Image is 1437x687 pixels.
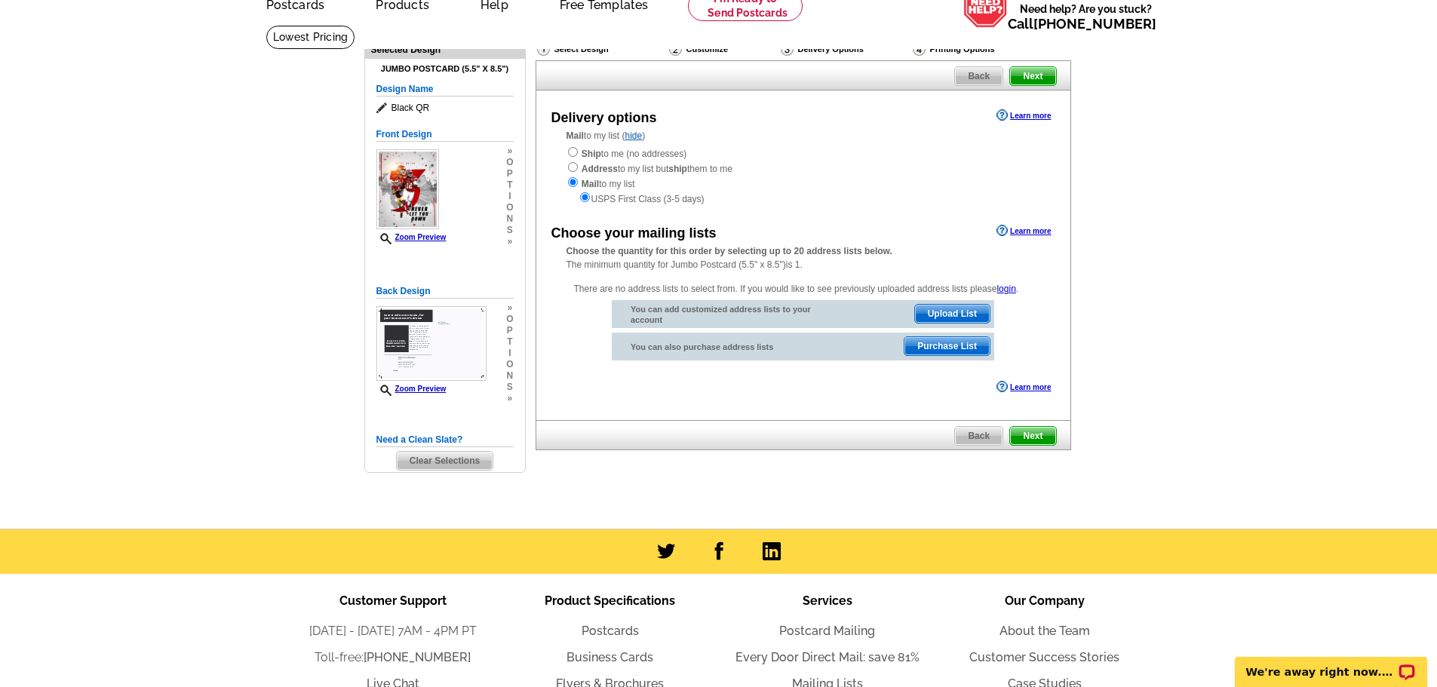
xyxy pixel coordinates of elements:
[506,202,513,213] span: o
[506,348,513,359] span: i
[506,302,513,314] span: »
[669,42,682,56] img: Customize
[506,191,513,202] span: i
[612,333,830,356] div: You can also purchase address lists
[506,213,513,225] span: n
[506,157,513,168] span: o
[536,129,1070,206] div: to my list ( )
[904,337,990,355] span: Purchase List
[365,42,525,57] div: Selected Design
[376,284,514,299] h5: Back Design
[612,300,830,329] div: You can add customized address lists to your account
[545,593,675,608] span: Product Specifications
[803,593,852,608] span: Services
[506,325,513,336] span: p
[582,164,618,174] strong: Address
[284,622,502,640] li: [DATE] - [DATE] 7AM - 4PM PT
[506,336,513,348] span: t
[955,67,1003,85] span: Back
[284,649,502,667] li: Toll-free:
[954,66,1003,86] a: Back
[567,246,892,256] strong: Choose the quantity for this order by selecting up to 20 address lists below.
[376,64,514,74] h4: Jumbo Postcard (5.5" x 8.5")
[376,149,440,229] img: small-thumb.jpg
[996,225,1051,237] a: Learn more
[551,108,657,128] div: Delivery options
[582,624,639,638] a: Postcards
[506,359,513,370] span: o
[376,82,514,97] h5: Design Name
[536,244,1070,271] div: The minimum quantity for Jumbo Postcard (5.5" x 8.5")is 1.
[668,164,687,174] strong: ship
[506,225,513,236] span: s
[506,314,513,325] span: o
[779,624,875,638] a: Postcard Mailing
[1005,593,1085,608] span: Our Company
[567,274,1040,368] div: There are no address lists to select from. If you would like to see previously uploaded address l...
[506,179,513,191] span: t
[1008,16,1156,32] span: Call
[376,127,514,142] h5: Front Design
[506,370,513,382] span: n
[779,41,911,60] div: Delivery Options
[376,385,447,393] a: Zoom Preview
[551,223,717,244] div: Choose your mailing lists
[567,130,584,141] strong: Mail
[567,146,1040,206] div: to me (no addresses) to my list but them to me to my list
[582,149,601,159] strong: Ship
[506,393,513,404] span: »
[364,650,471,664] a: [PHONE_NUMBER]
[506,168,513,179] span: p
[582,179,599,189] strong: Mail
[915,305,990,323] span: Upload List
[376,100,514,115] span: Black QR
[506,382,513,393] span: s
[911,41,1046,57] div: Printing Options
[996,284,1015,294] a: login
[955,427,1003,445] span: Back
[376,306,487,381] img: small-thumb.jpg
[1010,427,1055,445] span: Next
[954,426,1003,446] a: Back
[969,650,1119,664] a: Customer Success Stories
[781,42,794,56] img: Delivery Options
[668,41,779,60] div: Customize
[397,452,493,470] span: Clear Selections
[506,146,513,157] span: »
[996,381,1051,393] a: Learn more
[376,233,447,241] a: Zoom Preview
[625,130,643,141] a: hide
[735,650,920,664] a: Every Door Direct Mail: save 81%
[537,42,550,56] img: Select Design
[913,42,926,56] img: Printing Options & Summary
[999,624,1090,638] a: About the Team
[1033,16,1156,32] a: [PHONE_NUMBER]
[996,109,1051,121] a: Learn more
[1008,2,1164,32] span: Need help? Are you stuck?
[376,433,514,447] h5: Need a Clean Slate?
[567,650,653,664] a: Business Cards
[567,191,1040,206] div: USPS First Class (3-5 days)
[1010,67,1055,85] span: Next
[339,593,447,608] span: Customer Support
[536,41,668,60] div: Select Design
[1225,639,1437,687] iframe: LiveChat chat widget
[506,236,513,247] span: »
